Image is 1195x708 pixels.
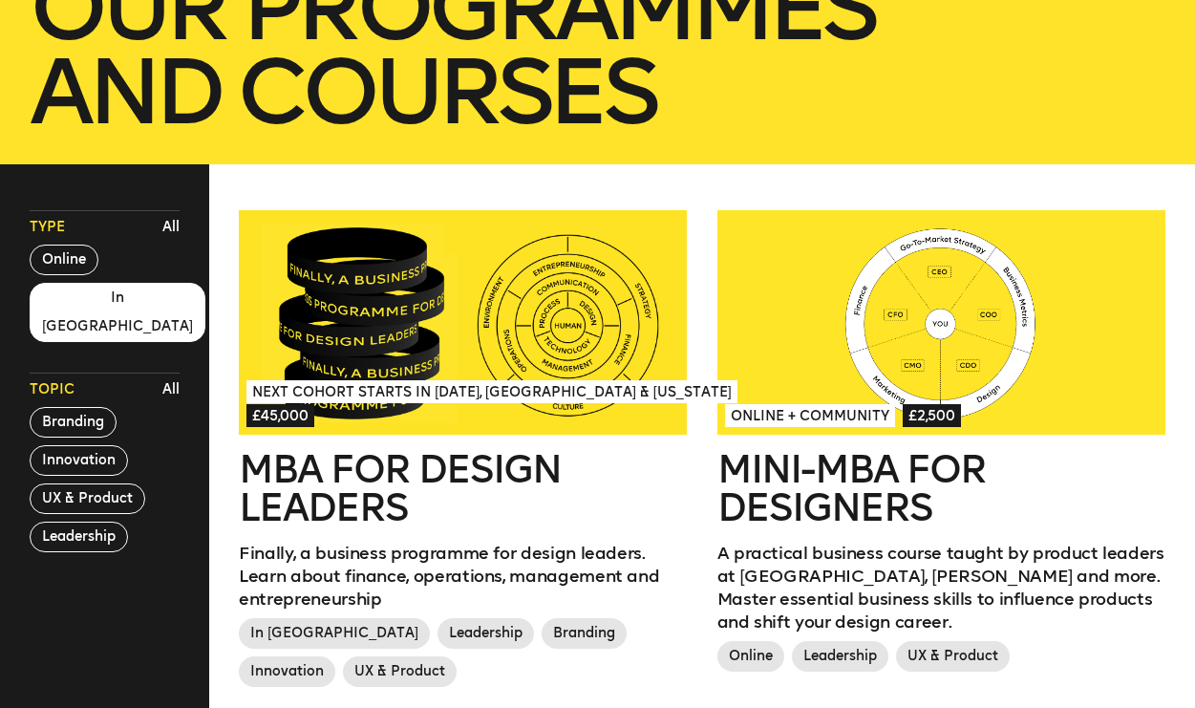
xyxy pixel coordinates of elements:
span: Online [717,641,784,672]
h2: MBA for Design Leaders [239,450,687,526]
span: Leadership [792,641,888,672]
span: Leadership [437,618,534,649]
span: In [GEOGRAPHIC_DATA] [239,618,430,649]
p: A practical business course taught by product leaders at [GEOGRAPHIC_DATA], [PERSON_NAME] and mor... [717,542,1165,633]
span: UX & Product [343,656,457,687]
p: Finally, a business programme for design leaders. Learn about finance, operations, management and... [239,542,687,611]
span: £45,000 [246,404,314,427]
h2: Mini-MBA for Designers [717,450,1165,526]
span: UX & Product [896,641,1010,672]
span: Innovation [239,656,335,687]
span: Online + Community [725,404,895,427]
a: Next Cohort Starts in [DATE], [GEOGRAPHIC_DATA] & [US_STATE]£45,000MBA for Design LeadersFinally,... [239,210,687,695]
button: Online [30,245,98,275]
button: In [GEOGRAPHIC_DATA] [30,283,205,342]
button: UX & Product [30,483,145,514]
button: Innovation [30,445,128,476]
span: £2,500 [903,404,961,427]
span: Topic [30,380,75,399]
span: Branding [542,618,627,649]
button: Leadership [30,522,128,552]
span: Type [30,218,65,237]
span: Next Cohort Starts in [DATE], [GEOGRAPHIC_DATA] & [US_STATE] [246,380,736,403]
a: Online + Community£2,500Mini-MBA for DesignersA practical business course taught by product leade... [717,210,1165,679]
button: Branding [30,407,117,438]
button: All [158,213,184,242]
button: All [158,375,184,404]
